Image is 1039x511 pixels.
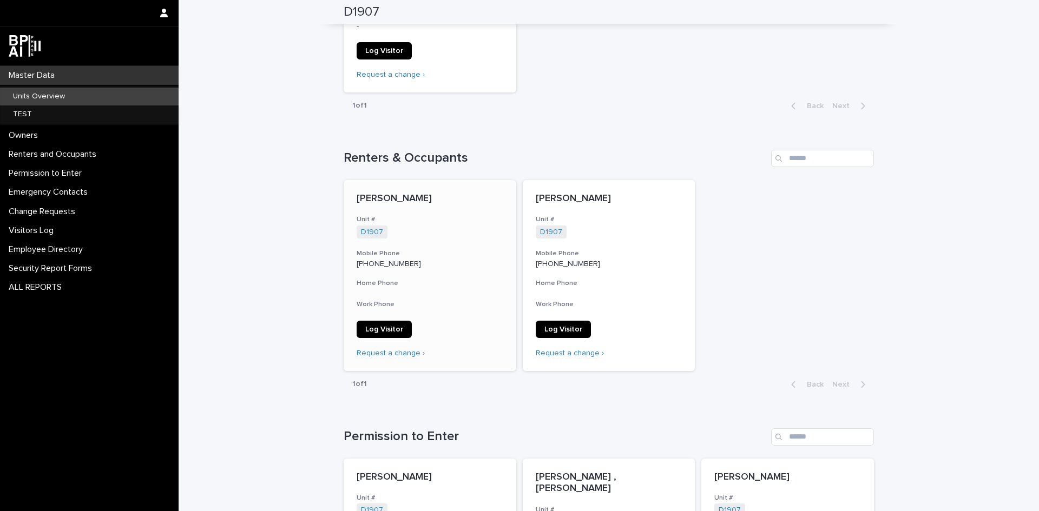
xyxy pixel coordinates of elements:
[4,263,101,274] p: Security Report Forms
[828,101,874,111] button: Next
[782,101,828,111] button: Back
[357,279,503,288] h3: Home Phone
[365,326,403,333] span: Log Visitor
[828,380,874,389] button: Next
[344,371,376,397] p: 1 of 1
[536,349,604,357] a: Request a change ›
[714,494,861,502] h3: Unit #
[344,429,767,444] h1: Permission to Enter
[800,102,824,110] span: Back
[832,102,856,110] span: Next
[344,150,767,166] h1: Renters & Occupants
[357,71,425,78] a: Request a change ›
[536,260,600,268] a: [PHONE_NUMBER]
[357,321,412,338] a: Log Visitor
[540,228,562,237] a: D1907
[357,193,503,205] p: [PERSON_NAME]
[4,207,84,217] p: Change Requests
[4,168,90,178] p: Permission to Enter
[4,282,70,293] p: ALL REPORTS
[4,187,96,197] p: Emergency Contacts
[361,228,383,237] a: D1907
[365,47,403,55] span: Log Visitor
[536,472,682,495] p: [PERSON_NAME] , [PERSON_NAME]
[357,22,503,31] p: -
[544,326,582,333] span: Log Visitor
[357,42,412,59] a: Log Visitor
[357,300,503,309] h3: Work Phone
[4,244,91,255] p: Employee Directory
[4,92,74,101] p: Units Overview
[714,472,861,483] p: [PERSON_NAME]
[357,494,503,502] h3: Unit #
[771,150,874,167] input: Search
[536,193,682,205] p: [PERSON_NAME]
[9,35,41,57] img: dwgmcNfxSF6WIOOXiGgu
[4,225,62,236] p: Visitors Log
[357,472,503,483] p: [PERSON_NAME]
[4,110,41,119] p: TEST
[536,249,682,258] h3: Mobile Phone
[4,70,63,81] p: Master Data
[344,180,516,371] a: [PERSON_NAME]Unit #D1907 Mobile Phone[PHONE_NUMBER]Home PhoneWork PhoneLog VisitorRequest a change ›
[536,215,682,224] h3: Unit #
[4,149,105,160] p: Renters and Occupants
[782,380,828,389] button: Back
[344,4,379,20] h2: D1907
[536,279,682,288] h3: Home Phone
[523,180,695,371] a: [PERSON_NAME]Unit #D1907 Mobile Phone[PHONE_NUMBER]Home PhoneWork PhoneLog VisitorRequest a change ›
[832,381,856,388] span: Next
[536,321,591,338] a: Log Visitor
[4,130,47,141] p: Owners
[771,428,874,446] input: Search
[536,300,682,309] h3: Work Phone
[344,92,376,119] p: 1 of 1
[357,249,503,258] h3: Mobile Phone
[800,381,824,388] span: Back
[357,215,503,224] h3: Unit #
[357,349,425,357] a: Request a change ›
[357,260,421,268] a: [PHONE_NUMBER]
